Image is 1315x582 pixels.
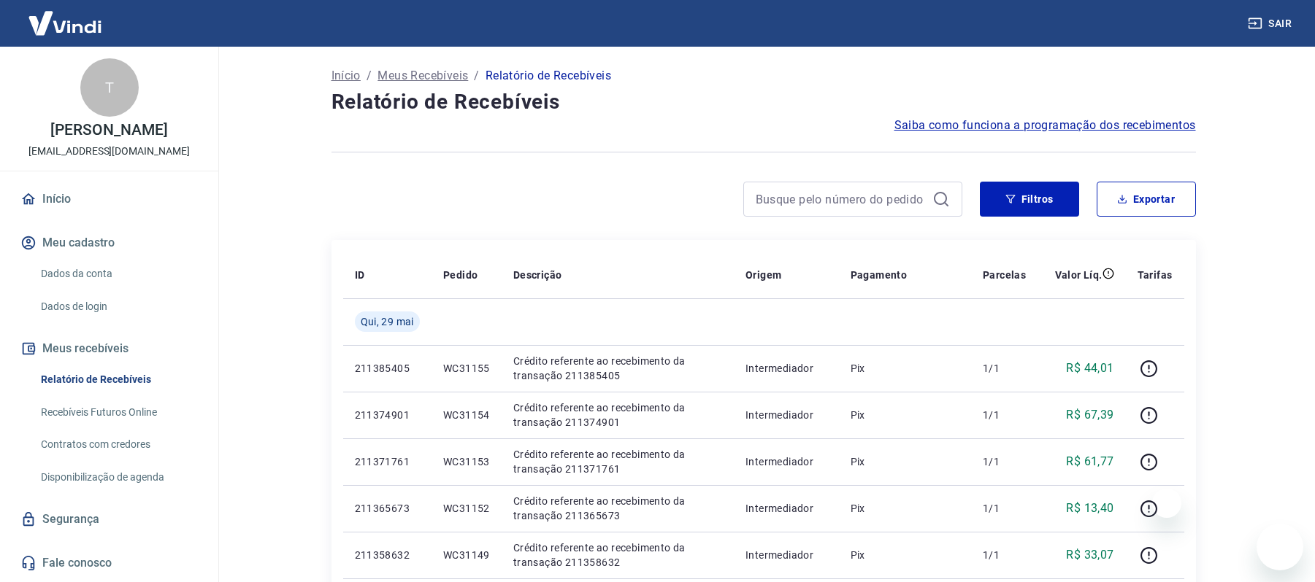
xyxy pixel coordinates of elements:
p: 211358632 [355,548,420,562]
p: Pagamento [851,268,908,282]
p: 1/1 [983,408,1026,422]
p: Intermediador [745,454,827,469]
p: WC31149 [443,548,490,562]
p: Origem [745,268,781,282]
a: Início [331,67,361,85]
p: Pix [851,361,960,376]
p: R$ 67,39 [1066,406,1113,424]
p: 1/1 [983,548,1026,562]
p: Crédito referente ao recebimento da transação 211374901 [513,400,722,430]
p: 211371761 [355,454,420,469]
a: Disponibilização de agenda [35,462,201,492]
p: Pix [851,548,960,562]
p: Intermediador [745,501,827,516]
h4: Relatório de Recebíveis [331,88,1196,117]
p: 211365673 [355,501,420,516]
div: T [80,58,139,117]
p: Parcelas [983,268,1026,282]
button: Sair [1245,10,1297,37]
a: Dados da conta [35,259,201,289]
p: WC31153 [443,454,490,469]
p: WC31154 [443,408,490,422]
p: R$ 61,77 [1066,453,1113,470]
a: Segurança [18,503,201,535]
p: 211374901 [355,408,420,422]
p: 211385405 [355,361,420,376]
p: R$ 13,40 [1066,500,1113,517]
button: Filtros [980,182,1079,217]
button: Meu cadastro [18,227,201,259]
button: Exportar [1097,182,1196,217]
p: Intermediador [745,408,827,422]
p: Crédito referente ao recebimento da transação 211371761 [513,447,722,476]
img: Vindi [18,1,112,45]
p: [PERSON_NAME] [50,123,167,138]
a: Início [18,183,201,215]
p: WC31152 [443,501,490,516]
p: Pix [851,454,960,469]
p: Crédito referente ao recebimento da transação 211365673 [513,494,722,523]
a: Relatório de Recebíveis [35,365,201,395]
p: 1/1 [983,501,1026,516]
iframe: Fechar mensagem [1152,489,1181,518]
button: Meus recebíveis [18,333,201,365]
p: Relatório de Recebíveis [486,67,611,85]
a: Dados de login [35,292,201,322]
p: 1/1 [983,454,1026,469]
p: Pix [851,408,960,422]
a: Contratos com credores [35,430,201,459]
a: Recebíveis Futuros Online [35,397,201,427]
a: Meus Recebíveis [377,67,468,85]
p: Valor Líq. [1055,268,1103,282]
p: WC31155 [443,361,490,376]
p: 1/1 [983,361,1026,376]
a: Saiba como funciona a programação dos recebimentos [894,117,1196,134]
p: Intermediador [745,548,827,562]
p: / [474,67,479,85]
p: [EMAIL_ADDRESS][DOMAIN_NAME] [28,144,190,159]
p: Crédito referente ao recebimento da transação 211358632 [513,540,722,570]
p: R$ 44,01 [1066,360,1113,377]
p: R$ 33,07 [1066,546,1113,564]
a: Fale conosco [18,547,201,579]
p: Tarifas [1138,268,1173,282]
input: Busque pelo número do pedido [756,188,927,210]
span: Qui, 29 mai [361,314,414,329]
iframe: Botão para abrir a janela de mensagens [1257,524,1303,570]
p: / [367,67,372,85]
p: Descrição [513,268,562,282]
p: Intermediador [745,361,827,376]
p: Pedido [443,268,478,282]
p: Pix [851,501,960,516]
p: Crédito referente ao recebimento da transação 211385405 [513,354,722,383]
p: ID [355,268,365,282]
